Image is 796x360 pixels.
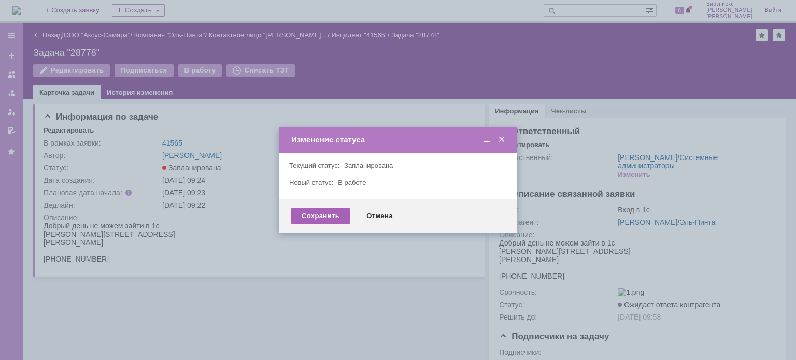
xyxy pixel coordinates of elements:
span: В работе [338,179,366,186]
span: Запланирована [344,162,393,169]
span: Закрыть [496,135,507,145]
label: Текущий статус: [289,162,339,169]
label: Новый статус: [289,179,334,186]
div: Изменение статуса [291,135,507,145]
span: Свернуть (Ctrl + M) [482,135,492,145]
